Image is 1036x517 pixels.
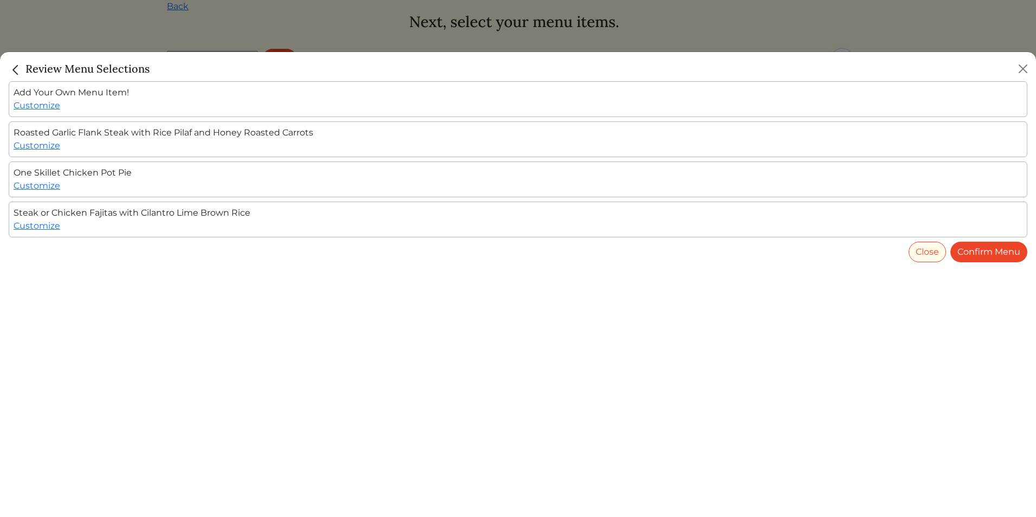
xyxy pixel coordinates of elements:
[9,62,25,75] a: Close
[14,180,60,191] a: Customize
[9,161,1027,197] div: One Skillet Chicken Pot Pie
[950,242,1027,262] a: Confirm Menu
[14,221,60,231] a: Customize
[909,242,946,262] button: Close
[9,81,1027,117] div: Add Your Own Menu Item!
[9,202,1027,237] div: Steak or Chicken Fajitas with Cilantro Lime Brown Rice
[9,61,150,77] h5: Review Menu Selections
[14,140,60,151] a: Customize
[14,100,60,111] a: Customize
[1014,60,1032,77] button: Close
[9,63,23,77] img: back_caret-0738dc900bf9763b5e5a40894073b948e17d9601fd527fca9689b06ce300169f.svg
[9,121,1027,157] div: Roasted Garlic Flank Steak with Rice Pilaf and Honey Roasted Carrots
